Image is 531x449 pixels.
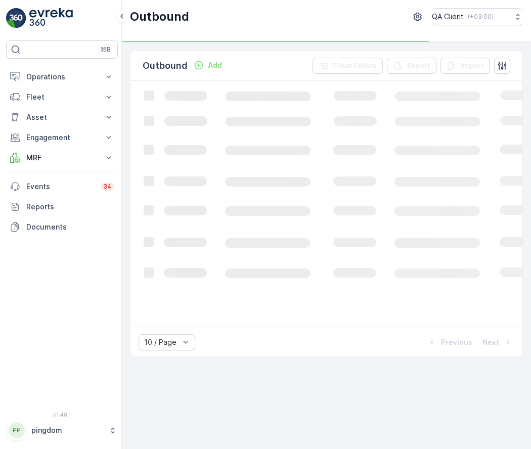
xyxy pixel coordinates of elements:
[26,72,98,82] p: Operations
[481,336,514,348] button: Next
[482,337,499,347] p: Next
[6,176,118,197] a: Events34
[432,12,464,22] p: QA Client
[130,9,189,25] p: Outbound
[26,153,98,163] p: MRF
[461,61,484,71] p: Import
[101,46,111,54] p: ⌘B
[26,132,98,143] p: Engagement
[313,58,383,74] button: Clear Filters
[6,127,118,148] button: Engagement
[432,8,523,25] button: QA Client(+03:00)
[6,217,118,237] a: Documents
[26,202,114,212] p: Reports
[6,148,118,168] button: MRF
[9,422,25,438] div: PP
[26,222,114,232] p: Documents
[6,197,118,217] a: Reports
[333,61,377,71] p: Clear Filters
[407,61,430,71] p: Export
[6,412,118,418] span: v 1.48.1
[208,60,222,70] p: Add
[426,336,473,348] button: Previous
[6,107,118,127] button: Asset
[387,58,436,74] button: Export
[26,112,98,122] p: Asset
[6,67,118,87] button: Operations
[29,8,73,28] img: logo_light-DOdMpM7g.png
[6,87,118,107] button: Fleet
[441,337,472,347] p: Previous
[190,59,226,71] button: Add
[26,182,95,192] p: Events
[31,425,104,435] p: pingdom
[6,420,118,441] button: PPpingdom
[26,92,98,102] p: Fleet
[103,183,112,191] p: 34
[468,13,494,21] p: ( +03:00 )
[6,8,26,28] img: logo
[143,59,188,73] p: Outbound
[440,58,490,74] button: Import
